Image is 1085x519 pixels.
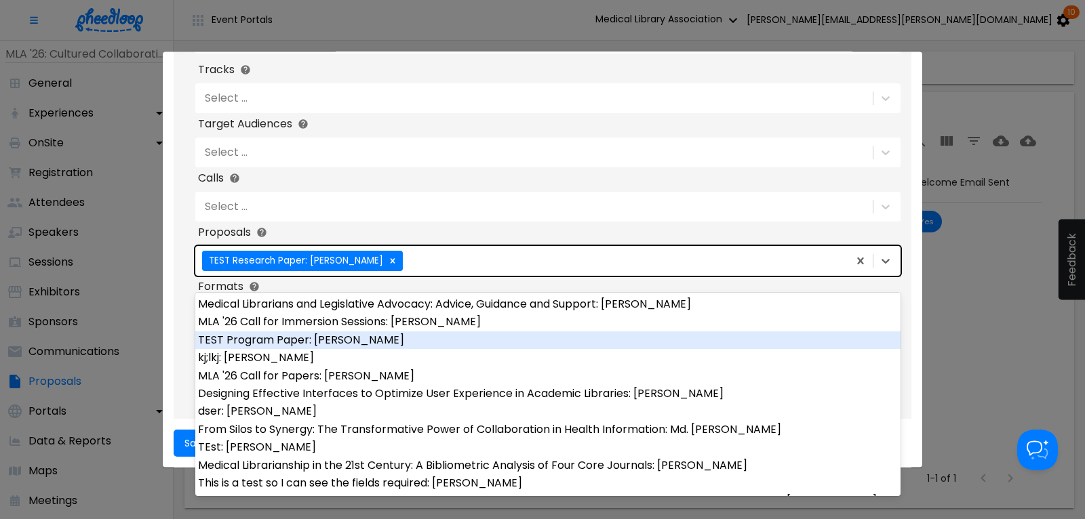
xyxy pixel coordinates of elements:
iframe: Help Scout Beacon - Open [1017,430,1058,470]
svg: Click for more info [240,64,251,75]
span: Save Changes [184,437,253,448]
div: TEst: [PERSON_NAME] [195,438,901,456]
div: MLA '26 Call for Papers: [PERSON_NAME] [195,367,901,385]
span: Target Audiences [198,116,292,132]
button: Save Changes [174,429,264,456]
svg: Click for more info [256,227,267,238]
div: TEST Program Paper: [PERSON_NAME] [195,331,901,349]
svg: Click for more info [249,281,260,292]
div: Designing Effective Interfaces to Optimize User Experience in Academic Libraries: [PERSON_NAME] [195,385,901,402]
div: Medical Librarianship in the 21st Century: A Bibliometric Analysis of Four Core Journals: [PERSON... [195,457,901,474]
div: Select ... [202,201,248,213]
div: TEST Research Paper: [PERSON_NAME] [205,253,385,268]
div: Select ... [202,146,248,159]
svg: Click for more info [229,173,240,184]
span: Tracks [198,62,235,78]
span: Formats [198,278,243,295]
div: Cultured Collaborations through Atomic Habits: Building Sustainable Practices in Health Sciences ... [195,492,901,510]
div: From Silos to Synergy: The Transformative Power of Collaboration in Health Information: Md. [PERS... [195,421,901,438]
div: dser: [PERSON_NAME] [195,402,901,420]
svg: Click for more info [298,119,309,129]
div: Select ... [202,92,248,104]
div: Medical Librarians and Legislative Advocacy: Advice, Guidance and Support: [PERSON_NAME] [195,295,901,313]
span: Calls [198,170,224,186]
div: MLA '26 Call for Immersion Sessions: [PERSON_NAME] [195,313,901,331]
div: kj;lkj: [PERSON_NAME] [195,349,901,367]
span: Proposals [198,224,251,241]
div: This is a test so I can see the fields required: [PERSON_NAME] [195,474,901,492]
